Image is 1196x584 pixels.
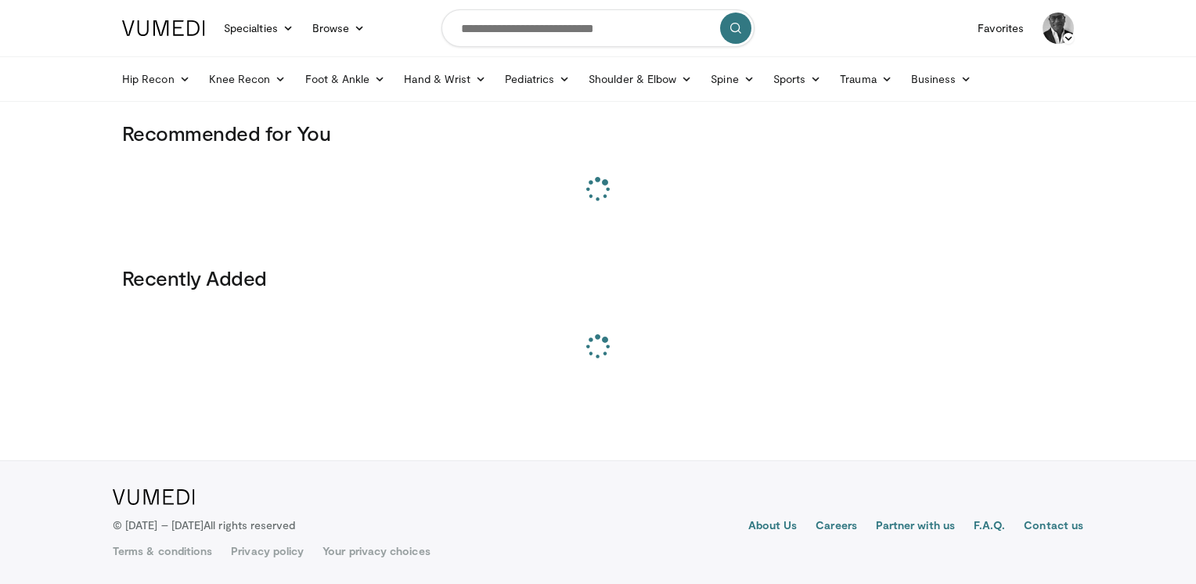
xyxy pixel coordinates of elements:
a: Pediatrics [495,63,579,95]
a: Your privacy choices [322,543,430,559]
a: F.A.Q. [974,517,1005,536]
a: Business [902,63,982,95]
a: Trauma [830,63,902,95]
a: Contact us [1024,517,1083,536]
a: Shoulder & Elbow [579,63,701,95]
input: Search topics, interventions [441,9,755,47]
a: Browse [303,13,375,44]
a: Spine [701,63,763,95]
a: Privacy policy [231,543,304,559]
a: Terms & conditions [113,543,212,559]
h3: Recently Added [122,265,1074,290]
a: Knee Recon [200,63,296,95]
a: Foot & Ankle [296,63,395,95]
img: VuMedi Logo [113,489,195,505]
a: Specialties [214,13,303,44]
a: About Us [748,517,798,536]
h3: Recommended for You [122,121,1074,146]
a: Careers [816,517,857,536]
a: Hip Recon [113,63,200,95]
p: © [DATE] – [DATE] [113,517,296,533]
img: Avatar [1043,13,1074,44]
a: Sports [764,63,831,95]
a: Favorites [968,13,1033,44]
span: All rights reserved [204,518,295,532]
a: Partner with us [876,517,955,536]
a: Hand & Wrist [394,63,495,95]
img: VuMedi Logo [122,20,205,36]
